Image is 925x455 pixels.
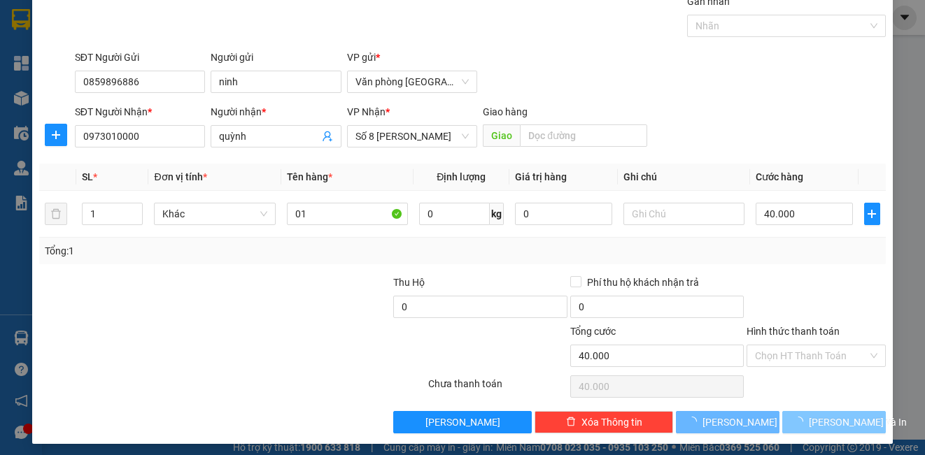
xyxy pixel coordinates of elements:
[45,129,66,140] span: plus
[154,171,206,182] span: Đơn vị tính
[75,104,205,120] div: SĐT Người Nhận
[287,171,332,182] span: Tên hàng
[520,124,647,147] input: Dọc đường
[747,326,840,337] label: Hình thức thanh toán
[793,417,809,426] span: loading
[687,417,702,426] span: loading
[490,203,504,225] span: kg
[515,171,567,182] span: Giá trị hàng
[756,171,803,182] span: Cước hàng
[427,376,568,400] div: Chưa thanh toán
[782,411,886,433] button: [PERSON_NAME] và In
[8,64,113,87] h2: [DATE] 14:41
[618,164,750,191] th: Ghi chú
[45,243,358,259] div: Tổng: 1
[73,68,338,113] h2: 0982506462
[483,106,528,117] span: Giao hàng
[535,411,673,433] button: deleteXóa Thông tin
[287,203,408,225] input: VD: Bàn, Ghế
[75,50,205,65] div: SĐT Người Gửi
[566,417,576,428] span: delete
[347,50,477,65] div: VP gửi
[437,171,486,182] span: Định lượng
[322,131,333,142] span: user-add
[355,126,469,147] span: Số 8 Tôn Thất Thuyết
[515,203,612,225] input: 0
[211,50,341,65] div: Người gửi
[581,414,642,430] span: Xóa Thông tin
[483,124,520,147] span: Giao
[393,411,532,433] button: [PERSON_NAME]
[425,414,500,430] span: [PERSON_NAME]
[73,24,338,68] h2: duy
[45,124,67,146] button: plus
[45,203,67,225] button: delete
[623,203,744,225] input: Ghi Chú
[162,203,267,224] span: Khác
[702,414,777,430] span: [PERSON_NAME]
[864,203,880,225] button: plus
[809,414,907,430] span: [PERSON_NAME] và In
[211,104,341,120] div: Người nhận
[347,106,386,117] span: VP Nhận
[865,208,880,219] span: plus
[82,171,93,182] span: SL
[393,277,425,288] span: Thu Hộ
[676,411,779,433] button: [PERSON_NAME]
[581,275,705,290] span: Phí thu hộ khách nhận trả
[355,71,469,92] span: Văn phòng Nam Định
[570,326,616,337] span: Tổng cước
